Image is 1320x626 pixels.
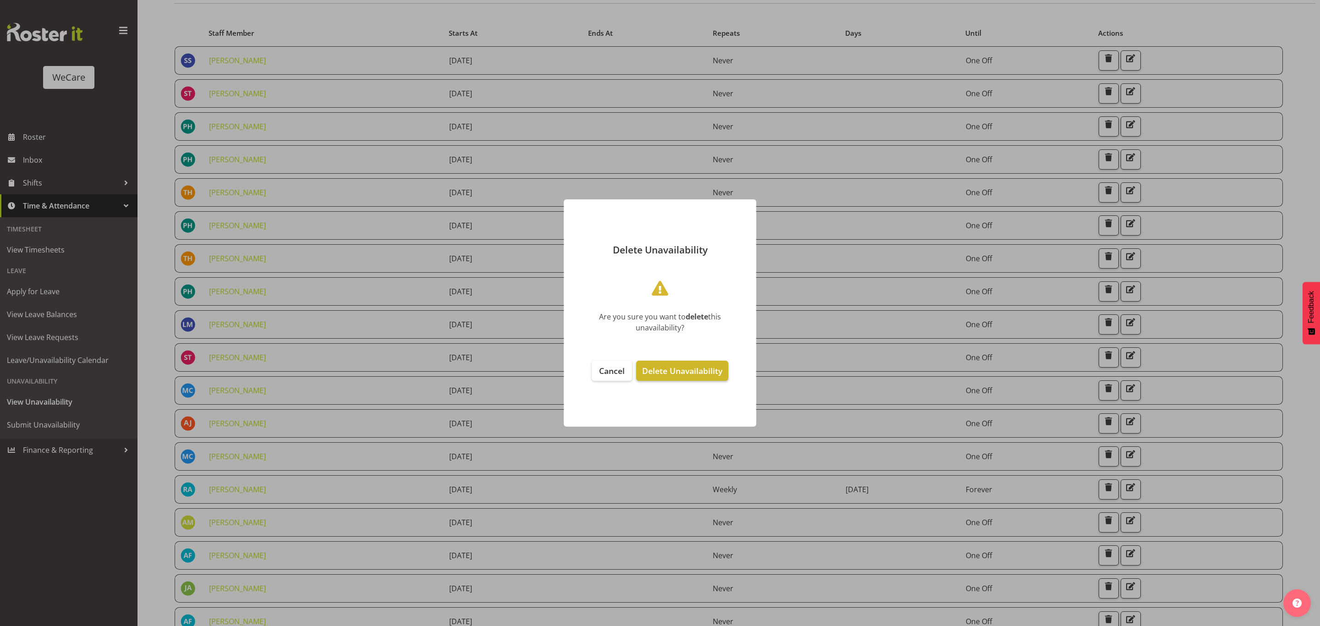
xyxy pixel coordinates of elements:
[573,245,747,255] p: Delete Unavailability
[1303,282,1320,344] button: Feedback - Show survey
[636,361,728,381] button: Delete Unavailability
[577,311,742,333] div: Are you sure you want to this unavailability?
[1292,599,1302,608] img: help-xxl-2.png
[599,365,625,376] span: Cancel
[642,365,722,376] span: Delete Unavailability
[592,361,632,381] button: Cancel
[1307,291,1315,323] span: Feedback
[686,312,708,322] b: delete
